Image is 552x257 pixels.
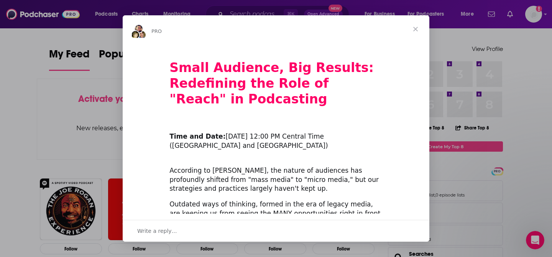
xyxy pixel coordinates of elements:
div: Open conversation and reply [123,220,429,242]
img: Sydney avatar [134,24,143,33]
span: Close [402,15,429,43]
img: Dave avatar [137,30,146,39]
div: Outdated ways of thinking, formed in the era of legacy media, are keeping us from seeing the MANY... [169,200,383,227]
img: Barbara avatar [131,30,140,39]
span: Write a reply… [137,226,177,236]
span: PRO [151,28,162,34]
b: Small Audience, Big Results: Redefining the Role of "Reach" in Podcasting [169,60,374,106]
div: According to [PERSON_NAME], the nature of audiences has profoundly shifted from "mass media" to "... [169,157,383,193]
div: ​ [DATE] 12:00 PM Central Time ([GEOGRAPHIC_DATA] and [GEOGRAPHIC_DATA]) [169,123,383,151]
b: Time and Date: [169,133,225,140]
